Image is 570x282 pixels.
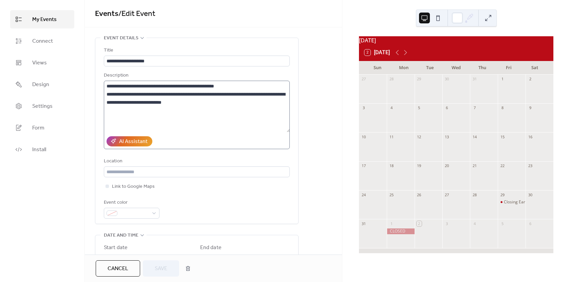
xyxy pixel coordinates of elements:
[95,6,118,21] a: Events
[387,228,415,234] div: CLOSED
[472,105,477,110] div: 7
[112,183,155,191] span: Link to Google Maps
[108,265,128,273] span: Cancel
[32,124,44,132] span: Form
[104,253,114,261] span: Date
[32,59,47,67] span: Views
[361,221,366,226] div: 31
[104,157,288,165] div: Location
[32,102,53,110] span: Settings
[417,134,422,139] div: 12
[361,163,366,168] div: 17
[444,134,450,139] div: 13
[10,75,74,94] a: Design
[104,46,288,55] div: Title
[500,221,505,226] div: 5
[32,146,46,154] span: Install
[32,16,57,24] span: My Events
[417,192,422,197] div: 26
[528,192,533,197] div: 30
[364,61,391,75] div: Sun
[361,134,366,139] div: 10
[498,199,526,205] div: Closing Early
[472,221,477,226] div: 4
[528,105,533,110] div: 9
[522,61,548,75] div: Sat
[361,77,366,82] div: 27
[444,221,450,226] div: 3
[10,32,74,50] a: Connect
[417,221,422,226] div: 2
[389,134,394,139] div: 11
[10,140,74,159] a: Install
[10,54,74,72] a: Views
[10,97,74,115] a: Settings
[96,260,140,277] button: Cancel
[107,136,152,146] button: AI Assistant
[361,192,366,197] div: 24
[472,77,477,82] div: 31
[362,48,392,57] button: 2[DATE]
[104,244,128,252] div: Start date
[104,199,158,207] div: Event color
[417,77,422,82] div: 29
[32,81,49,89] span: Design
[472,134,477,139] div: 14
[10,119,74,137] a: Form
[389,77,394,82] div: 28
[249,253,260,261] span: Time
[361,105,366,110] div: 3
[417,61,443,75] div: Tue
[500,163,505,168] div: 22
[359,36,553,44] div: [DATE]
[389,221,394,226] div: 1
[500,134,505,139] div: 15
[444,105,450,110] div: 6
[118,6,155,21] span: / Edit Event
[200,244,222,252] div: End date
[472,163,477,168] div: 21
[528,221,533,226] div: 6
[417,163,422,168] div: 19
[389,105,394,110] div: 4
[417,105,422,110] div: 5
[200,253,210,261] span: Date
[389,192,394,197] div: 25
[104,72,288,80] div: Description
[104,34,138,42] span: Event details
[444,163,450,168] div: 20
[391,61,417,75] div: Mon
[472,192,477,197] div: 28
[32,37,53,45] span: Connect
[500,192,505,197] div: 29
[504,199,528,205] div: Closing Early
[119,138,148,146] div: AI Assistant
[389,163,394,168] div: 18
[528,77,533,82] div: 2
[500,105,505,110] div: 8
[500,77,505,82] div: 1
[495,61,521,75] div: Fri
[10,10,74,28] a: My Events
[528,163,533,168] div: 23
[444,192,450,197] div: 27
[528,134,533,139] div: 16
[443,61,469,75] div: Wed
[469,61,495,75] div: Thu
[444,77,450,82] div: 30
[153,253,164,261] span: Time
[104,231,138,240] span: Date and time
